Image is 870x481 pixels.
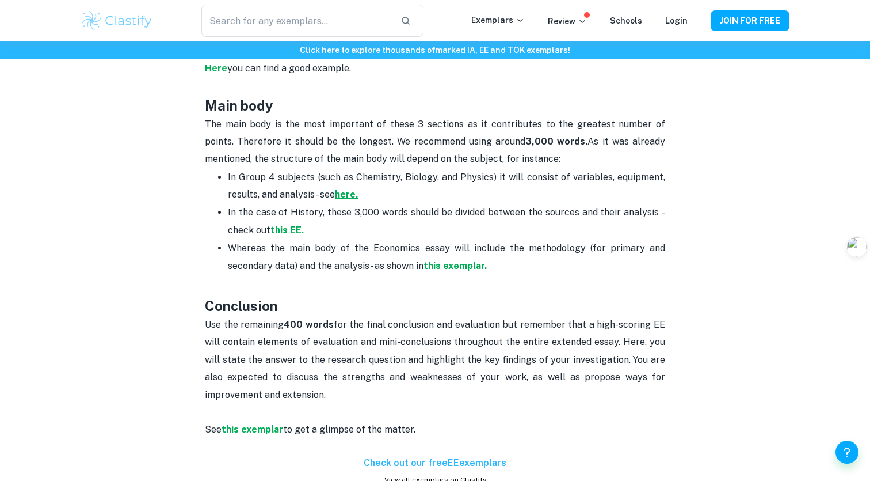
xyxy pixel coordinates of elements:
[2,44,868,56] h6: Click here to explore thousands of marked IA, EE and TOK exemplars !
[205,456,665,470] h6: Check out our free EE exemplars
[471,14,525,26] p: Exemplars
[205,116,665,168] p: The main body is the most important of these 3 sections as it contributes to the greatest number ...
[222,424,283,435] a: this exemplar
[423,260,487,271] a: this exemplar.
[270,225,304,236] a: this EE.
[335,189,358,200] a: here.
[835,441,858,464] button: Help and Feedback
[205,316,665,456] p: Use the remaining for the final conclusion and evaluation but remember that a high-scoring EE wil...
[205,63,227,74] a: Here
[81,9,154,32] img: Clastify logo
[711,10,789,31] button: JOIN FOR FREE
[548,15,587,28] p: Review
[284,319,334,330] strong: 400 words
[610,16,642,25] a: Schools
[201,5,391,37] input: Search for any exemplars...
[205,275,665,316] h3: Conclusion
[665,16,688,25] a: Login
[228,240,665,275] p: Whereas the main body of the Economics essay will include the methodology (for primary and second...
[525,136,587,147] strong: 3,000 words.
[205,95,665,116] h3: Main body
[228,169,665,204] p: In Group 4 subjects (such as Chemistry, Biology, and Physics) it will consist of variables, equip...
[228,204,665,239] p: In the case of History, these 3,000 words should be divided between the sources and their analysi...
